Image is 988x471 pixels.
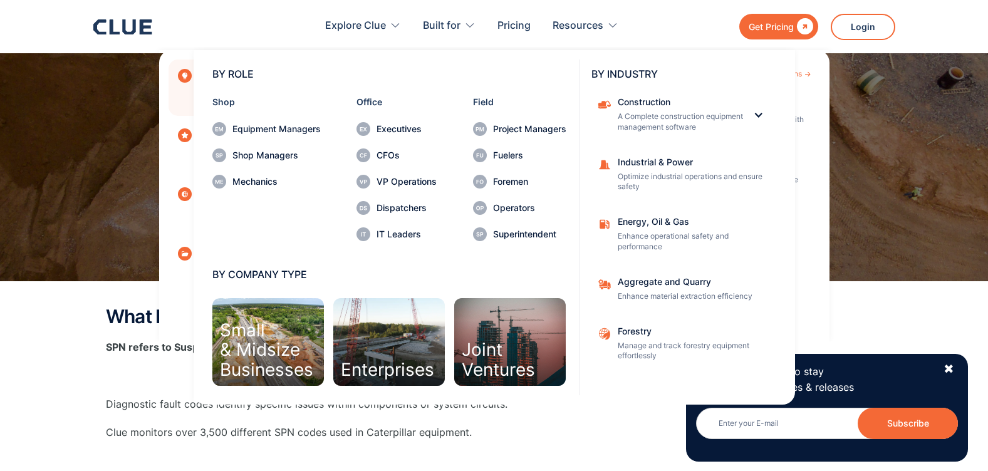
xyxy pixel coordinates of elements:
[212,69,566,79] div: BY ROLE
[591,271,776,308] a: Aggregate and QuarryEnhance material extraction efficiency
[232,151,321,160] div: Shop Managers
[377,177,437,186] div: VP Operations
[356,175,437,189] a: VP Operations
[212,175,321,189] a: Mechanics
[749,19,794,34] div: Get Pricing
[591,91,776,139] div: ConstructionConstructionA Complete construction equipment management software
[325,6,401,46] div: Explore Clue
[333,298,445,386] a: Enterprises
[356,227,437,241] a: IT Leaders
[618,231,768,252] p: Enhance operational safety and performance
[377,204,437,212] div: Dispatchers
[553,6,603,46] div: Resources
[356,148,437,162] a: CFOs
[473,122,566,136] a: Project Managers
[618,172,768,193] p: Optimize industrial operations and ensure safety
[497,6,531,46] a: Pricing
[106,425,883,440] p: Clue monitors over 3,500 different SPN codes used in Caterpillar equipment.
[618,98,743,106] div: Construction
[618,217,768,226] div: Energy, Oil & Gas
[794,19,813,34] div: 
[493,230,566,239] div: Superintendent
[212,148,321,162] a: Shop Managers
[858,408,958,439] input: Subscribe
[618,277,768,286] div: Aggregate and Quarry
[591,211,776,259] a: Energy, Oil & GasEnhance operational safety and performance
[598,327,611,341] img: Aggregate and Quarry
[598,277,611,291] img: Aggregate and Quarry
[598,98,611,111] img: Construction
[377,151,437,160] div: CFOs
[232,125,321,133] div: Equipment Managers
[618,158,768,167] div: Industrial & Power
[325,6,386,46] div: Explore Clue
[618,111,743,133] p: A Complete construction equipment management software
[212,122,321,136] a: Equipment Managers
[831,14,895,40] a: Login
[591,69,776,79] div: BY INDUSTRY
[356,98,437,106] div: Office
[473,98,566,106] div: Field
[462,340,535,380] div: Joint Ventures
[618,341,768,362] p: Manage and track forestry equipment effortlessly
[591,91,751,139] a: ConstructionA Complete construction equipment management software
[493,151,566,160] div: Fuelers
[618,327,768,336] div: Forestry
[454,298,566,386] a: JointVentures
[591,152,776,199] a: Industrial & PowerOptimize industrial operations and ensure safety
[493,204,566,212] div: Operators
[473,148,566,162] a: Fuelers
[356,201,437,215] a: Dispatchers
[553,6,618,46] div: Resources
[220,321,313,380] div: Small & Midsize Businesses
[212,269,566,279] div: BY COMPANY TYPE
[473,227,566,241] a: Superintendent
[423,6,476,46] div: Built for
[473,201,566,215] a: Operators
[106,453,883,468] p: ‍
[618,291,768,302] p: Enhance material extraction efficiency
[493,125,566,133] div: Project Managers
[598,217,611,231] img: fleet fuel icon
[944,361,954,377] div: ✖
[212,98,321,106] div: Shop
[739,14,818,39] a: Get Pricing
[356,122,437,136] a: Executives
[212,298,324,386] a: Small& MidsizeBusinesses
[598,158,611,172] img: Construction cone icon
[341,360,434,380] div: Enterprises
[423,6,460,46] div: Built for
[493,177,566,186] div: Foremen
[696,408,958,439] input: Enter your E-mail
[696,408,958,452] form: Newsletter
[473,175,566,189] a: Foremen
[377,230,437,239] div: IT Leaders
[591,321,776,368] a: ForestryManage and track forestry equipment effortlessly
[377,125,437,133] div: Executives
[232,177,321,186] div: Mechanics
[93,47,895,405] nav: Built for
